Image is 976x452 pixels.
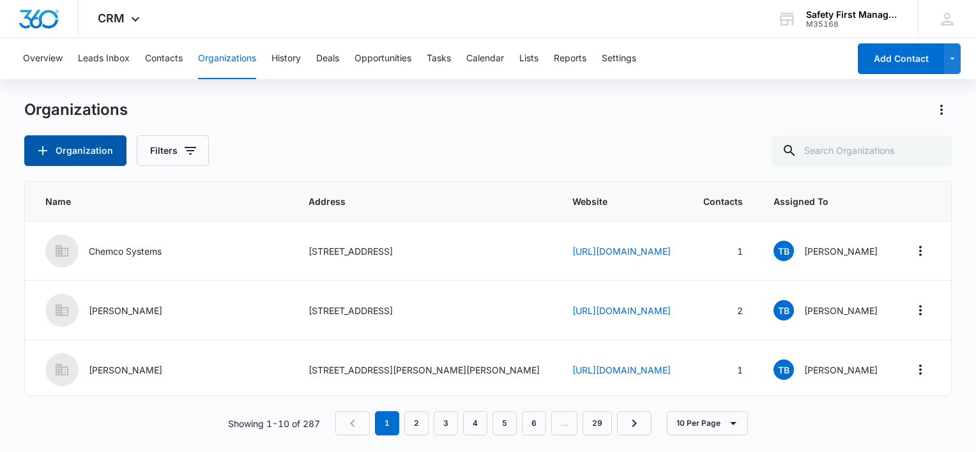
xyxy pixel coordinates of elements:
[602,38,636,79] button: Settings
[335,411,652,435] nav: Pagination
[774,195,879,208] span: Assigned To
[355,38,411,79] button: Opportunities
[492,411,517,435] a: Page 5
[271,38,301,79] button: History
[427,38,451,79] button: Tasks
[687,340,758,400] td: 1
[375,411,399,435] em: 1
[572,305,671,316] a: [URL][DOMAIN_NAME]
[316,38,339,79] button: Deals
[572,365,671,375] a: [URL][DOMAIN_NAME]
[45,195,278,208] span: Name
[804,304,878,317] p: [PERSON_NAME]
[78,38,130,79] button: Leads Inbox
[667,411,748,435] button: 10 Per Page
[98,11,125,25] span: CRM
[89,245,162,258] p: Chemco Systems
[910,300,931,320] button: Actions
[772,135,952,166] input: Search Organizations
[293,281,558,340] td: [STREET_ADDRESS]
[89,304,162,317] p: [PERSON_NAME]
[89,363,162,377] p: [PERSON_NAME]
[931,100,952,120] button: Actions
[293,340,558,400] td: [STREET_ADDRESS][PERSON_NAME][PERSON_NAME]
[806,20,899,29] div: account id
[434,411,458,435] a: Page 3
[806,10,899,20] div: account name
[23,38,63,79] button: Overview
[24,135,126,166] button: Organization
[804,245,878,258] p: [PERSON_NAME]
[145,38,183,79] button: Contacts
[910,241,931,261] button: Actions
[804,363,878,377] p: [PERSON_NAME]
[703,195,743,208] span: Contacts
[774,241,794,261] span: TB
[617,411,652,435] a: Next Page
[554,38,586,79] button: Reports
[309,195,542,208] span: Address
[293,222,558,281] td: [STREET_ADDRESS]
[687,222,758,281] td: 1
[572,246,671,257] a: [URL][DOMAIN_NAME]
[198,38,256,79] button: Organizations
[910,359,931,380] button: Actions
[572,195,672,208] span: Website
[404,411,429,435] a: Page 2
[858,43,944,74] button: Add Contact
[522,411,546,435] a: Page 6
[137,135,209,166] button: Filters
[687,281,758,340] td: 2
[463,411,487,435] a: Page 4
[519,38,538,79] button: Lists
[774,300,794,320] span: TB
[466,38,504,79] button: Calendar
[24,100,128,119] h1: Organizations
[583,411,612,435] a: Page 29
[228,417,320,430] p: Showing 1-10 of 287
[774,359,794,380] span: TB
